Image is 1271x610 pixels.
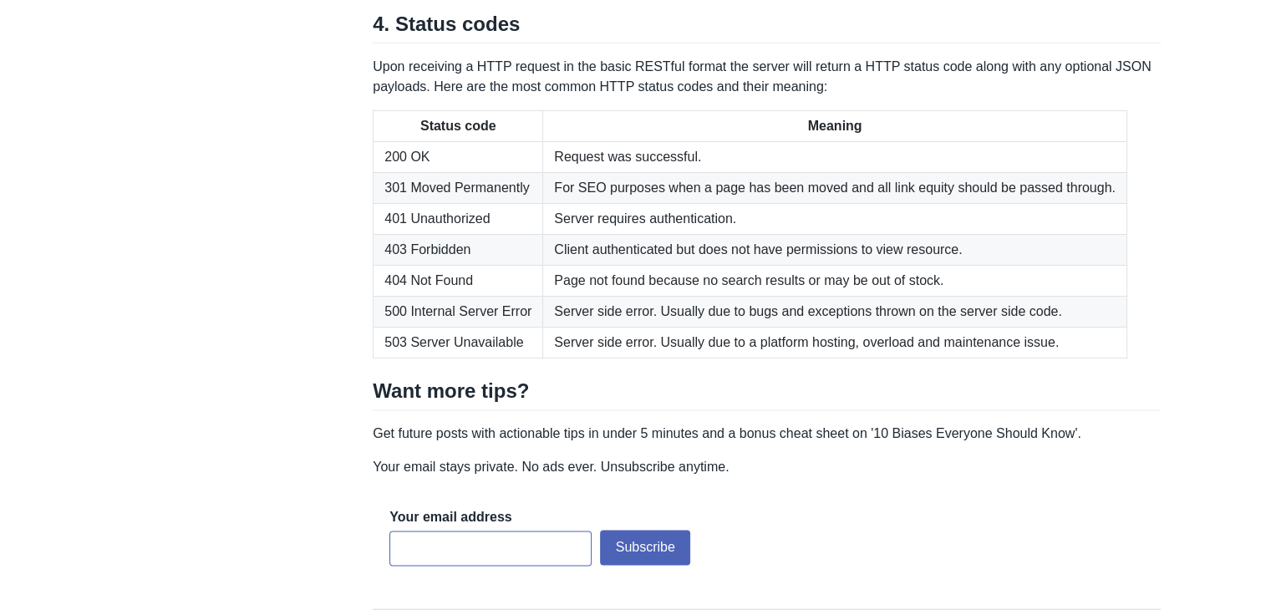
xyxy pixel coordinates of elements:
td: 401 Unauthorized [374,204,543,235]
h2: Want more tips? [373,379,1161,410]
p: Get future posts with actionable tips in under 5 minutes and a bonus cheat sheet on '10 Biases Ev... [373,424,1161,444]
td: 503 Server Unavailable [374,328,543,358]
td: 403 Forbidden [374,235,543,266]
td: 404 Not Found [374,266,543,297]
td: 200 OK [374,142,543,173]
td: Page not found because no search results or may be out of stock. [543,266,1127,297]
label: Your email address [389,508,511,526]
h2: 4. Status codes [373,12,1161,43]
p: Your email stays private. No ads ever. Unsubscribe anytime. [373,457,1161,477]
td: 301 Moved Permanently [374,173,543,204]
td: Server requires authentication. [543,204,1127,235]
td: Server side error. Usually due to bugs and exceptions thrown on the server side code. [543,297,1127,328]
p: Upon receiving a HTTP request in the basic RESTful format the server will return a HTTP status co... [373,57,1161,97]
td: Server side error. Usually due to a platform hosting, overload and maintenance issue. [543,328,1127,358]
td: Client authenticated but does not have permissions to view resource. [543,235,1127,266]
th: Meaning [543,111,1127,142]
button: Subscribe [600,530,690,565]
td: Request was successful. [543,142,1127,173]
td: 500 Internal Server Error [374,297,543,328]
th: Status code [374,111,543,142]
td: For SEO purposes when a page has been moved and all link equity should be passed through. [543,173,1127,204]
